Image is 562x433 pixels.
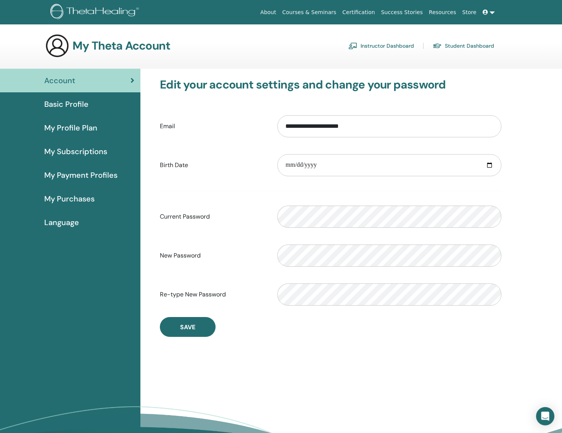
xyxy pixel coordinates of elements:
a: Student Dashboard [433,40,494,52]
label: New Password [154,248,272,263]
div: Open Intercom Messenger [536,407,554,425]
span: Save [180,323,195,331]
span: Account [44,75,75,86]
label: Birth Date [154,158,272,172]
span: Basic Profile [44,98,89,110]
button: Save [160,317,216,337]
img: chalkboard-teacher.svg [348,42,357,49]
h3: Edit your account settings and change your password [160,78,501,92]
label: Email [154,119,272,134]
a: Instructor Dashboard [348,40,414,52]
a: Store [459,5,480,19]
a: Success Stories [378,5,426,19]
a: About [257,5,279,19]
a: Courses & Seminars [279,5,340,19]
img: logo.png [50,4,142,21]
span: Language [44,217,79,228]
h3: My Theta Account [72,39,170,53]
span: My Profile Plan [44,122,97,134]
img: generic-user-icon.jpg [45,34,69,58]
span: My Purchases [44,193,95,204]
a: Resources [426,5,459,19]
img: graduation-cap.svg [433,43,442,49]
span: My Subscriptions [44,146,107,157]
a: Certification [339,5,378,19]
span: My Payment Profiles [44,169,118,181]
label: Current Password [154,209,272,224]
label: Re-type New Password [154,287,272,302]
